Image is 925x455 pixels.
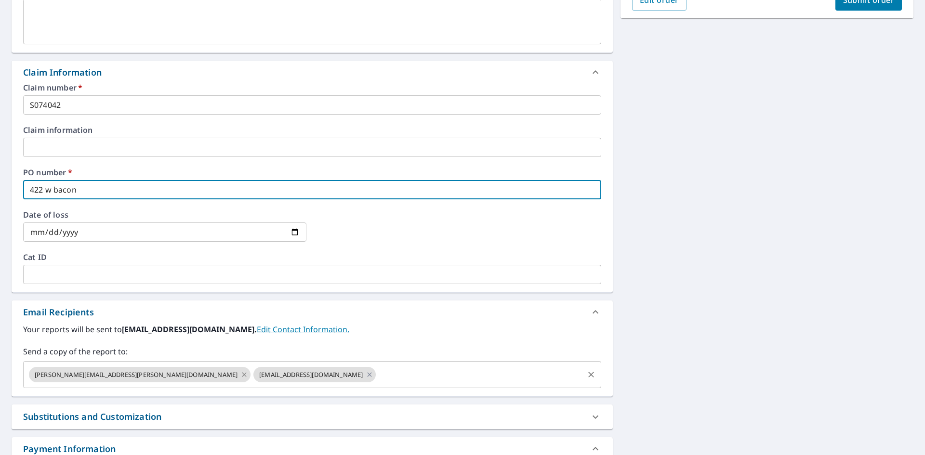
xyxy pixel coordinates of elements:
[122,324,257,335] b: [EMAIL_ADDRESS][DOMAIN_NAME].
[23,126,601,134] label: Claim information
[23,346,601,357] label: Send a copy of the report to:
[584,368,598,381] button: Clear
[23,169,601,176] label: PO number
[29,367,251,382] div: [PERSON_NAME][EMAIL_ADDRESS][PERSON_NAME][DOMAIN_NAME]
[23,306,94,319] div: Email Recipients
[23,324,601,335] label: Your reports will be sent to
[29,370,243,379] span: [PERSON_NAME][EMAIL_ADDRESS][PERSON_NAME][DOMAIN_NAME]
[12,404,613,429] div: Substitutions and Customization
[253,370,369,379] span: [EMAIL_ADDRESS][DOMAIN_NAME]
[12,300,613,324] div: Email Recipients
[253,367,376,382] div: [EMAIL_ADDRESS][DOMAIN_NAME]
[23,253,601,261] label: Cat ID
[23,66,102,79] div: Claim Information
[23,410,161,423] div: Substitutions and Customization
[23,211,306,219] label: Date of loss
[257,324,349,335] a: EditContactInfo
[23,84,601,91] label: Claim number
[12,61,613,84] div: Claim Information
